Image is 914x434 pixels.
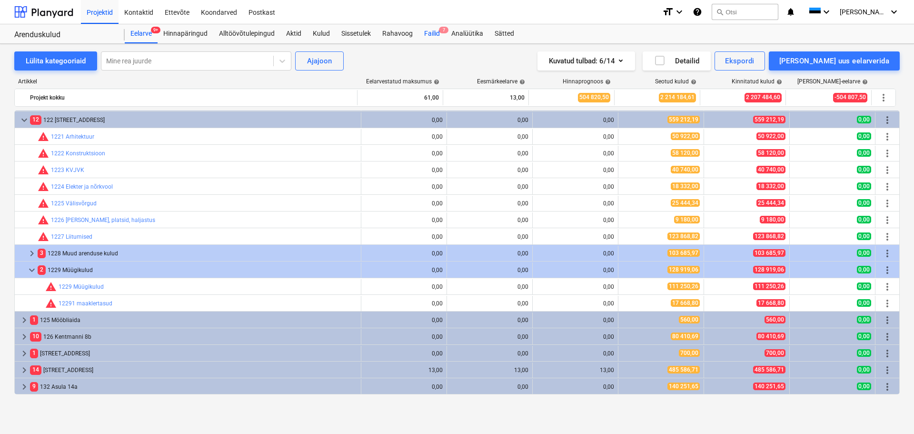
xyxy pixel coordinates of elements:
div: 0,00 [451,117,528,123]
div: Kulud [307,24,336,43]
div: 0,00 [365,250,443,257]
button: Kuvatud tulbad:6/14 [537,51,635,71]
span: 560,00 [679,316,700,323]
span: Rohkem tegevusi [882,114,893,126]
span: keyboard_arrow_right [26,248,38,259]
span: 0,00 [857,199,871,207]
div: [STREET_ADDRESS] [30,346,357,361]
span: Rohkem tegevusi [882,164,893,176]
a: Aktid [280,24,307,43]
div: 0,00 [536,200,614,207]
div: 0,00 [451,183,528,190]
span: 128 919,06 [753,266,785,273]
span: 25 444,34 [671,199,700,207]
div: 0,00 [451,167,528,173]
div: 0,00 [451,283,528,290]
div: Lülita kategooriaid [26,55,86,67]
div: Artikkel [14,78,358,85]
a: Analüütika [446,24,489,43]
div: Ajajoon [307,55,332,67]
div: Seotud kulud [655,78,696,85]
div: [PERSON_NAME] uus eelarverida [779,55,889,67]
span: 10 [30,332,41,341]
span: 103 685,97 [753,249,785,257]
div: Alltöövõtulepingud [213,24,280,43]
span: 9 180,00 [674,216,700,223]
span: 0,00 [857,166,871,173]
div: 0,00 [536,250,614,257]
div: Hinnaprognoos [563,78,611,85]
div: Arenduskulud [14,30,113,40]
span: Rohkem tegevusi [882,198,893,209]
span: 58 120,00 [756,149,785,157]
i: notifications [786,6,795,18]
div: 0,00 [536,167,614,173]
span: 111 250,26 [667,283,700,290]
i: keyboard_arrow_down [821,6,832,18]
div: 0,00 [365,150,443,157]
span: Seotud kulud ületavad prognoosi [45,298,57,309]
span: keyboard_arrow_right [19,314,30,326]
div: 132 Asula 14a [30,379,357,394]
span: 2 [38,265,46,274]
span: 140 251,65 [753,383,785,390]
div: 0,00 [536,217,614,223]
span: 0,00 [857,333,871,340]
span: 9 180,00 [760,216,785,223]
div: 0,00 [451,200,528,207]
div: 0,00 [536,333,614,340]
i: keyboard_arrow_down [888,6,900,18]
span: 40 740,00 [671,166,700,173]
a: Sissetulek [336,24,377,43]
i: format_size [662,6,674,18]
span: Rohkem tegevusi [882,131,893,142]
span: [PERSON_NAME] [840,8,887,16]
span: 0,00 [857,182,871,190]
div: 0,00 [451,317,528,323]
span: Rohkem tegevusi [882,381,893,393]
span: 128 919,06 [667,266,700,273]
span: 700,00 [679,349,700,357]
div: 0,00 [365,317,443,323]
div: 0,00 [451,217,528,223]
span: 40 740,00 [756,166,785,173]
div: 125 Mööbliaida [30,313,357,328]
div: Detailid [654,55,699,67]
span: help [775,79,782,85]
span: 0,00 [857,283,871,290]
div: Hinnapäringud [158,24,213,43]
div: 0,00 [451,250,528,257]
span: 2 207 484,60 [745,93,782,102]
span: 17 668,80 [756,299,785,307]
span: keyboard_arrow_right [19,348,30,359]
span: Seotud kulud ületavad prognoosi [38,231,49,242]
span: 123 868,82 [753,232,785,240]
div: 0,00 [365,384,443,390]
div: Sätted [489,24,520,43]
a: 1227 Liitumised [51,233,92,240]
span: 0,00 [857,349,871,357]
div: [STREET_ADDRESS] [30,363,357,378]
span: keyboard_arrow_down [19,114,30,126]
span: 504 820,50 [578,93,610,102]
div: 0,00 [536,183,614,190]
span: 0,00 [857,266,871,273]
div: 0,00 [536,267,614,273]
i: Abikeskus [693,6,702,18]
span: Rohkem tegevusi [882,214,893,226]
div: Rahavoog [377,24,418,43]
span: 9+ [151,27,160,33]
div: Failid [418,24,446,43]
span: Seotud kulud ületavad prognoosi [38,131,49,142]
div: 0,00 [451,133,528,140]
span: 80 410,69 [756,333,785,340]
div: 0,00 [365,183,443,190]
span: 559 212,19 [753,116,785,123]
div: 0,00 [536,300,614,307]
button: Lülita kategooriaid [14,51,97,71]
div: Kuvatud tulbad : 6/14 [549,55,624,67]
div: 0,00 [451,333,528,340]
span: Seotud kulud ületavad prognoosi [38,148,49,159]
div: Ekspordi [725,55,754,67]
